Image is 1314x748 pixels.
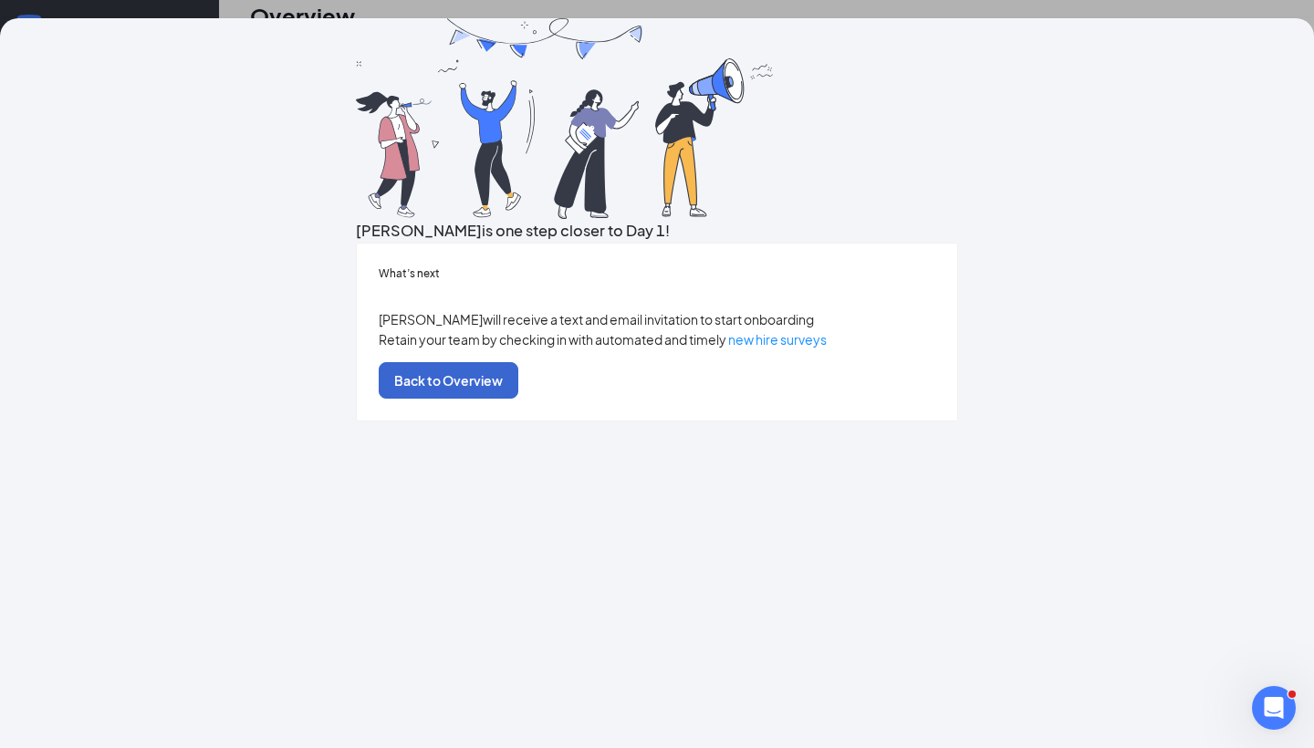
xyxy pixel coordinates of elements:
a: new hire surveys [728,331,827,348]
p: Retain your team by checking in with automated and timely [379,329,935,349]
button: Back to Overview [379,362,518,399]
iframe: Intercom live chat [1252,686,1296,730]
h5: What’s next [379,265,935,282]
p: [PERSON_NAME] will receive a text and email invitation to start onboarding [379,309,935,329]
h3: [PERSON_NAME] is one step closer to Day 1! [356,219,958,243]
img: you are all set [356,18,776,219]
